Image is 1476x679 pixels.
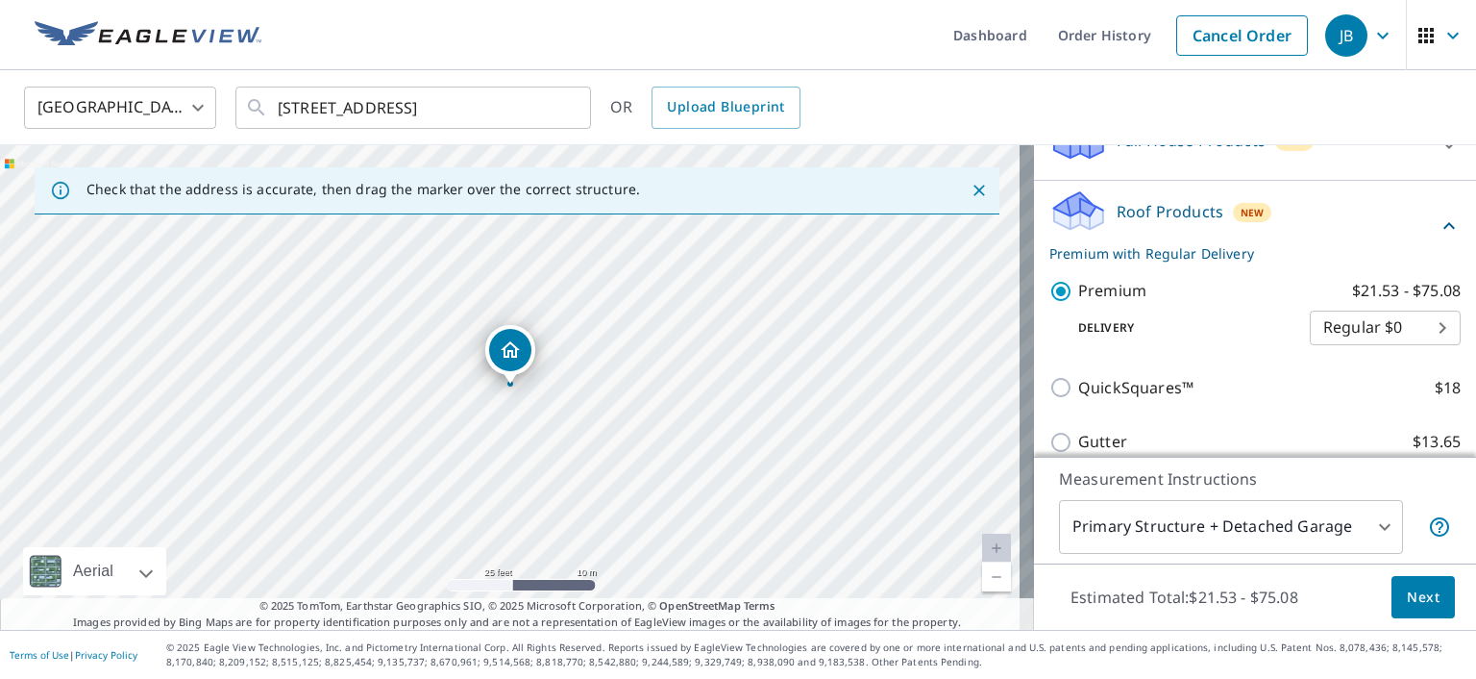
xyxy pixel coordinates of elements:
p: © 2025 Eagle View Technologies, Inc. and Pictometry International Corp. All Rights Reserved. Repo... [166,641,1466,669]
div: [GEOGRAPHIC_DATA] [24,81,216,135]
span: New [1241,205,1265,220]
div: Aerial [67,547,119,595]
p: $18 [1435,376,1461,400]
a: OpenStreetMap [659,598,740,613]
span: © 2025 TomTom, Earthstar Geographics SIO, © 2025 Microsoft Corporation, © [259,598,775,615]
p: | [10,649,137,661]
div: Full House ProductsNew [1049,117,1461,172]
p: Premium with Regular Delivery [1049,243,1438,264]
input: Search by address or latitude-longitude [278,81,552,135]
img: EV Logo [35,21,261,50]
a: Cancel Order [1176,15,1308,56]
div: OR [610,87,800,129]
button: Close [967,178,992,203]
p: Delivery [1049,319,1310,337]
a: Current Level 20, Zoom Out [982,563,1011,591]
p: Measurement Instructions [1059,467,1451,490]
div: Aerial [23,547,166,595]
a: Current Level 20, Zoom In Disabled [982,534,1011,563]
p: $21.53 - $75.08 [1352,279,1461,303]
div: JB [1325,14,1367,57]
div: Roof ProductsNewPremium with Regular Delivery [1049,189,1461,264]
p: Roof Products [1117,200,1223,223]
a: Privacy Policy [75,648,137,662]
span: Upload Blueprint [667,95,784,119]
span: Your report will include the primary structure and a detached garage if one exists. [1428,516,1451,539]
a: Upload Blueprint [652,87,799,129]
button: Next [1391,576,1455,619]
div: Regular $0 [1310,301,1461,355]
p: $13.65 [1413,430,1461,454]
p: Gutter [1078,430,1127,454]
p: Check that the address is accurate, then drag the marker over the correct structure. [86,181,640,198]
a: Terms [744,598,775,613]
p: Premium [1078,279,1146,303]
p: QuickSquares™ [1078,376,1193,400]
span: Next [1407,586,1439,610]
div: Primary Structure + Detached Garage [1059,500,1403,554]
div: Dropped pin, building 1, Residential property, 5459 S Havana Ct Englewood, CO 80111 [485,325,535,385]
p: Estimated Total: $21.53 - $75.08 [1055,576,1314,618]
a: Terms of Use [10,648,69,662]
